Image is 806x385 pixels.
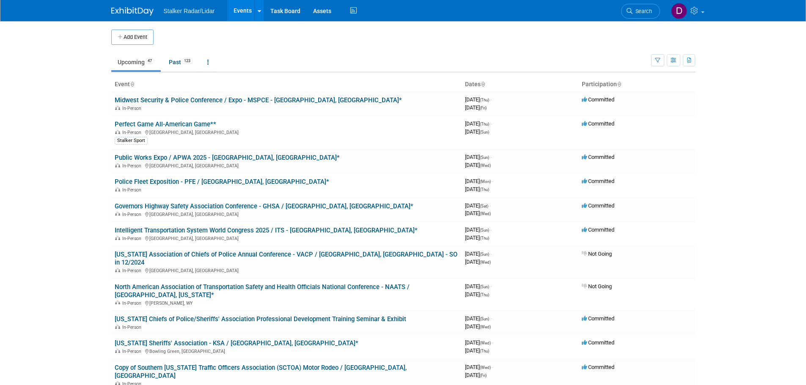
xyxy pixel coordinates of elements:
a: Sort by Event Name [130,81,134,87]
a: Past123 [162,54,199,70]
span: (Thu) [480,292,489,297]
span: In-Person [122,325,144,330]
span: [DATE] [465,323,491,330]
img: In-Person Event [115,187,120,191]
span: Committed [582,315,614,322]
span: (Wed) [480,163,491,168]
span: Search [633,8,652,14]
span: Committed [582,120,614,127]
span: In-Person [122,300,144,306]
span: Committed [582,339,614,346]
a: [US_STATE] Chiefs of Police/Sheriffs' Association Professional Development Training Seminar & Exh... [115,315,406,323]
img: Don Horen [671,3,687,19]
span: [DATE] [465,259,491,265]
span: [DATE] [465,235,489,241]
span: (Wed) [480,260,491,265]
a: Police Fleet Exposition - PFE / [GEOGRAPHIC_DATA], [GEOGRAPHIC_DATA]* [115,178,329,186]
img: In-Person Event [115,106,120,110]
span: (Sun) [480,317,489,321]
a: Sort by Participation Type [617,81,621,87]
span: 47 [145,58,154,64]
a: [US_STATE] Sheriffs' Association - KSA / [GEOGRAPHIC_DATA], [GEOGRAPHIC_DATA]* [115,339,358,347]
span: (Sun) [480,155,489,160]
a: Governors Highway Safety Association Conference - GHSA / [GEOGRAPHIC_DATA], [GEOGRAPHIC_DATA]* [115,202,413,210]
span: (Sun) [480,252,489,257]
span: (Fri) [480,106,487,110]
span: Committed [582,178,614,184]
a: Public Works Expo / APWA 2025 - [GEOGRAPHIC_DATA], [GEOGRAPHIC_DATA]* [115,154,340,161]
a: Intelligent Transportation System World Congress 2025 / ITS - [GEOGRAPHIC_DATA], [GEOGRAPHIC_DATA]* [115,227,418,234]
span: In-Person [122,187,144,193]
img: In-Person Event [115,300,120,305]
a: Perfect Game All-American Game** [115,120,216,128]
span: In-Person [122,268,144,273]
span: (Thu) [480,98,489,102]
span: (Sat) [480,204,488,208]
span: (Wed) [480,341,491,345]
span: (Sun) [480,228,489,232]
span: (Wed) [480,325,491,329]
span: (Sun) [480,130,489,134]
span: [DATE] [465,251,492,257]
div: Bowling Green, [GEOGRAPHIC_DATA] [115,347,458,354]
th: Dates [462,77,578,92]
span: (Wed) [480,211,491,216]
span: Committed [582,227,614,233]
span: - [490,96,492,103]
span: - [490,154,492,160]
a: Copy of Southern [US_STATE] Traffic Officers Association (SCTOA) Motor Rodeo / [GEOGRAPHIC_DATA],... [115,364,407,380]
th: Participation [578,77,695,92]
a: North American Association of Transportation Safety and Health Officials National Conference - NA... [115,283,410,299]
span: - [490,251,492,257]
span: [DATE] [465,339,493,346]
div: [GEOGRAPHIC_DATA], [GEOGRAPHIC_DATA] [115,162,458,169]
img: In-Person Event [115,236,120,240]
span: [DATE] [465,162,491,168]
a: Midwest Security & Police Conference / Expo - MSPCE - [GEOGRAPHIC_DATA], [GEOGRAPHIC_DATA]* [115,96,402,104]
button: Add Event [111,30,154,45]
span: [DATE] [465,347,489,354]
span: Committed [582,364,614,370]
span: [DATE] [465,120,492,127]
span: (Thu) [480,349,489,353]
span: [DATE] [465,291,489,298]
span: In-Person [122,349,144,354]
a: Search [621,4,660,19]
span: In-Person [122,106,144,111]
div: [GEOGRAPHIC_DATA], [GEOGRAPHIC_DATA] [115,235,458,241]
span: Committed [582,154,614,160]
img: In-Person Event [115,268,120,272]
span: - [490,120,492,127]
span: (Sun) [480,284,489,289]
span: [DATE] [465,372,487,378]
span: [DATE] [465,104,487,111]
div: [GEOGRAPHIC_DATA], [GEOGRAPHIC_DATA] [115,210,458,217]
span: - [492,364,493,370]
span: [DATE] [465,178,493,184]
span: - [490,315,492,322]
span: [DATE] [465,154,492,160]
span: Not Going [582,283,612,289]
span: 123 [182,58,193,64]
span: (Thu) [480,236,489,240]
div: [GEOGRAPHIC_DATA], [GEOGRAPHIC_DATA] [115,128,458,135]
span: [DATE] [465,283,492,289]
span: Committed [582,96,614,103]
span: Not Going [582,251,612,257]
span: [DATE] [465,186,489,192]
span: In-Person [122,236,144,241]
span: - [490,202,491,209]
div: Stalker Sport [115,137,148,145]
a: Upcoming47 [111,54,161,70]
span: - [492,178,493,184]
span: Stalker Radar/Lidar [164,8,215,14]
span: [DATE] [465,128,489,135]
span: [DATE] [465,227,492,233]
span: Committed [582,202,614,209]
img: In-Person Event [115,349,120,353]
span: (Thu) [480,187,489,192]
th: Event [111,77,462,92]
img: In-Person Event [115,130,120,134]
span: In-Person [122,212,144,217]
span: (Thu) [480,122,489,126]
